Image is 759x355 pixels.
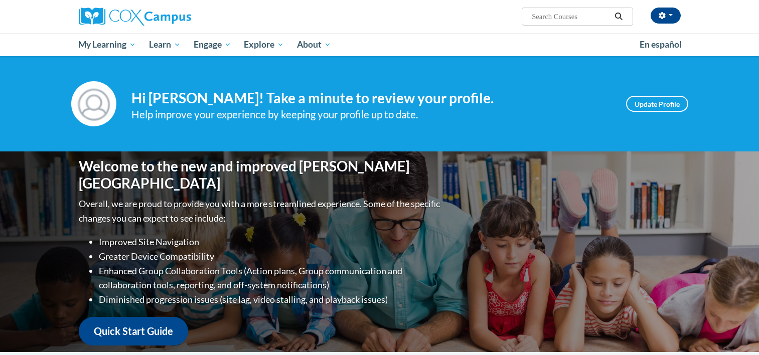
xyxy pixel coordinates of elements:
a: My Learning [72,33,143,56]
a: Cox Campus [79,8,269,26]
a: About [290,33,338,56]
li: Enhanced Group Collaboration Tools (Action plans, Group communication and collaboration tools, re... [99,264,442,293]
div: Help improve your experience by keeping your profile up to date. [131,106,611,123]
div: Main menu [64,33,696,56]
h1: Welcome to the new and improved [PERSON_NAME][GEOGRAPHIC_DATA] [79,158,442,192]
a: Engage [187,33,238,56]
input: Search Courses [531,11,611,23]
p: Overall, we are proud to provide you with a more streamlined experience. Some of the specific cha... [79,197,442,226]
span: Explore [244,39,284,51]
a: Update Profile [626,96,688,112]
li: Improved Site Navigation [99,235,442,249]
img: Profile Image [71,81,116,126]
a: En español [633,34,688,55]
span: About [297,39,331,51]
button: Search [611,11,626,23]
li: Greater Device Compatibility [99,249,442,264]
a: Learn [142,33,187,56]
li: Diminished progression issues (site lag, video stalling, and playback issues) [99,292,442,307]
span: En español [640,39,682,50]
img: Cox Campus [79,8,191,26]
span: My Learning [78,39,136,51]
span: Learn [149,39,181,51]
h4: Hi [PERSON_NAME]! Take a minute to review your profile. [131,90,611,107]
button: Account Settings [651,8,681,24]
a: Explore [237,33,290,56]
a: Quick Start Guide [79,317,188,345]
span: Engage [194,39,231,51]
